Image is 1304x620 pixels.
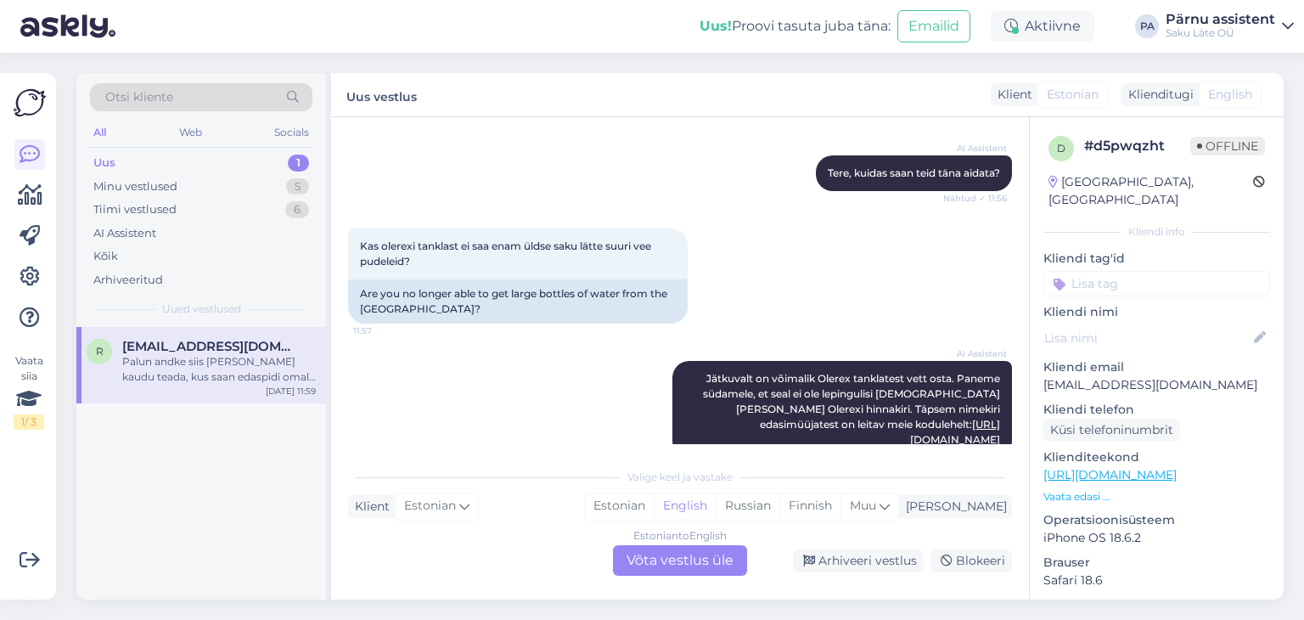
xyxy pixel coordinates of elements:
[850,498,876,513] span: Muu
[14,353,44,430] div: Vaata siia
[1047,86,1099,104] span: Estonian
[162,302,241,317] span: Uued vestlused
[1166,13,1275,26] div: Pärnu assistent
[346,83,417,106] label: Uus vestlus
[1048,173,1253,209] div: [GEOGRAPHIC_DATA], [GEOGRAPHIC_DATA]
[1043,511,1270,529] p: Operatsioonisüsteem
[93,272,163,289] div: Arhiveeritud
[96,345,104,358] span: r
[93,225,156,242] div: AI Assistent
[353,324,417,337] span: 11:57
[613,545,747,576] div: Võta vestlus üle
[930,550,1012,572] div: Blokeeri
[1043,224,1270,240] div: Kliendi info
[122,339,299,354] span: ravine12@hotmail.com
[1043,467,1177,482] a: [URL][DOMAIN_NAME]
[1121,86,1194,104] div: Klienditugi
[1043,303,1270,321] p: Kliendi nimi
[1043,419,1180,442] div: Küsi telefoninumbrit
[90,121,110,144] div: All
[1057,142,1065,155] span: d
[360,240,654,268] span: Kas olerexi tanklast ei saa enam üldse saku lätte suuri vee pudeleid?
[266,385,316,397] div: [DATE] 11:59
[14,414,44,430] div: 1 / 3
[286,178,309,195] div: 5
[991,86,1032,104] div: Klient
[14,87,46,119] img: Askly Logo
[1043,376,1270,394] p: [EMAIL_ADDRESS][DOMAIN_NAME]
[1043,250,1270,268] p: Kliendi tag'id
[1135,14,1159,38] div: PA
[1044,329,1251,347] input: Lisa nimi
[122,354,316,385] div: Palun andke siis [PERSON_NAME] kaudu teada, kus saan edaspidi omale teie vett. Jahuti on olemas a...
[1043,572,1270,589] p: Safari 18.6
[654,493,716,519] div: English
[700,16,891,37] div: Proovi tasuta juba täna:
[793,550,924,572] div: Arhiveeri vestlus
[585,493,654,519] div: Estonian
[1043,489,1270,504] p: Vaata edasi ...
[1043,448,1270,466] p: Klienditeekond
[105,88,173,106] span: Otsi kliente
[404,497,456,516] span: Estonian
[1043,554,1270,572] p: Brauser
[1190,137,1265,155] span: Offline
[1166,13,1294,40] a: Pärnu assistentSaku Läte OÜ
[176,121,205,144] div: Web
[991,11,1094,42] div: Aktiivne
[703,372,1003,446] span: Jätkuvalt on võimalik Olerex tanklatest vett osta. Paneme südamele, et seal ei ole lepingulisi [D...
[348,279,688,324] div: Are you no longer able to get large bottles of water from the [GEOGRAPHIC_DATA]?
[779,493,840,519] div: Finnish
[716,493,779,519] div: Russian
[271,121,312,144] div: Socials
[348,470,1012,485] div: Valige keel ja vastake
[1043,529,1270,547] p: iPhone OS 18.6.2
[1043,401,1270,419] p: Kliendi telefon
[1208,86,1252,104] span: English
[897,10,970,42] button: Emailid
[828,166,1000,179] span: Tere, kuidas saan teid täna aidata?
[288,155,309,172] div: 1
[1084,136,1190,156] div: # d5pwqzht
[1043,358,1270,376] p: Kliendi email
[943,192,1007,205] span: Nähtud ✓ 11:56
[943,347,1007,360] span: AI Assistent
[1043,271,1270,296] input: Lisa tag
[93,178,177,195] div: Minu vestlused
[93,248,118,265] div: Kõik
[1166,26,1275,40] div: Saku Läte OÜ
[943,142,1007,155] span: AI Assistent
[899,498,1007,516] div: [PERSON_NAME]
[700,18,732,34] b: Uus!
[348,498,390,516] div: Klient
[93,155,115,172] div: Uus
[633,528,727,544] div: Estonian to English
[93,201,177,218] div: Tiimi vestlused
[285,201,309,218] div: 6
